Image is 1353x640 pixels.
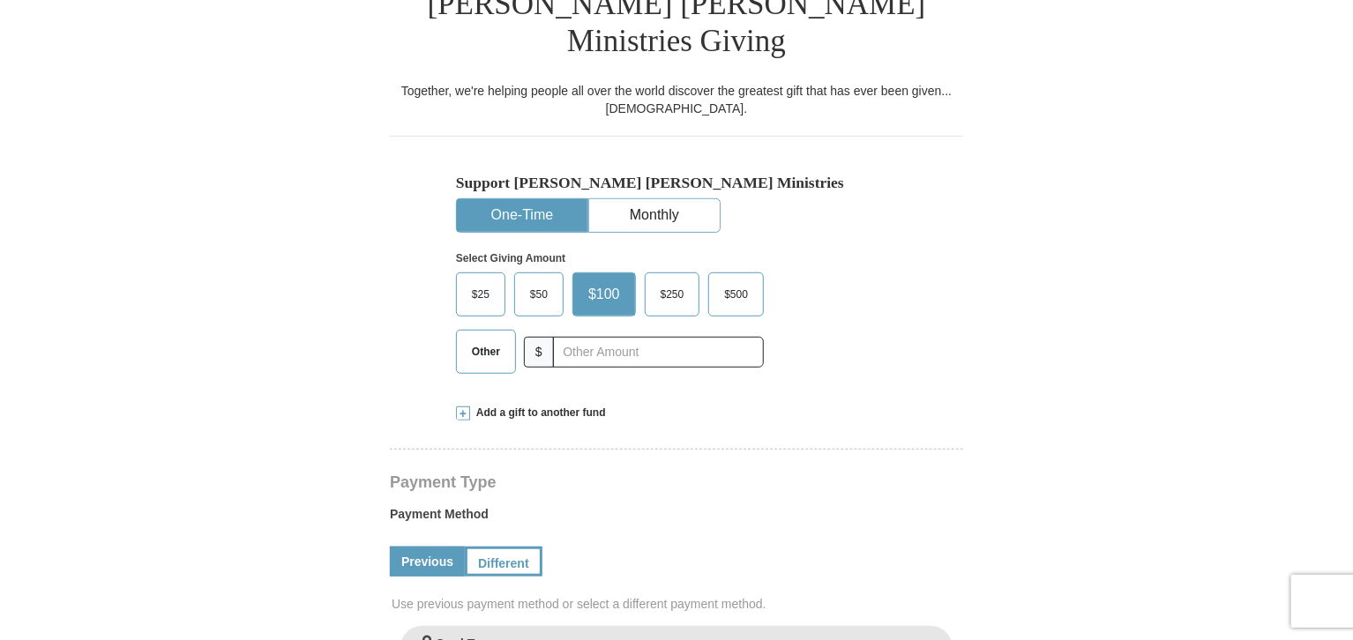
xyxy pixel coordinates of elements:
input: Other Amount [553,337,764,368]
label: Payment Method [390,505,963,532]
strong: Select Giving Amount [456,252,565,264]
div: Together, we're helping people all over the world discover the greatest gift that has ever been g... [390,82,963,117]
span: $25 [463,281,498,308]
button: One-Time [457,199,587,232]
span: $250 [652,281,693,308]
span: $100 [579,281,629,308]
a: Previous [390,547,465,577]
button: Monthly [589,199,720,232]
span: Other [463,339,509,365]
span: $50 [521,281,557,308]
a: Different [465,547,542,577]
span: $ [524,337,554,368]
span: Add a gift to another fund [470,406,606,420]
h5: Support [PERSON_NAME] [PERSON_NAME] Ministries [456,174,897,192]
span: $500 [715,281,757,308]
h4: Payment Type [390,475,963,489]
span: Use previous payment method or select a different payment method. [392,595,965,613]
